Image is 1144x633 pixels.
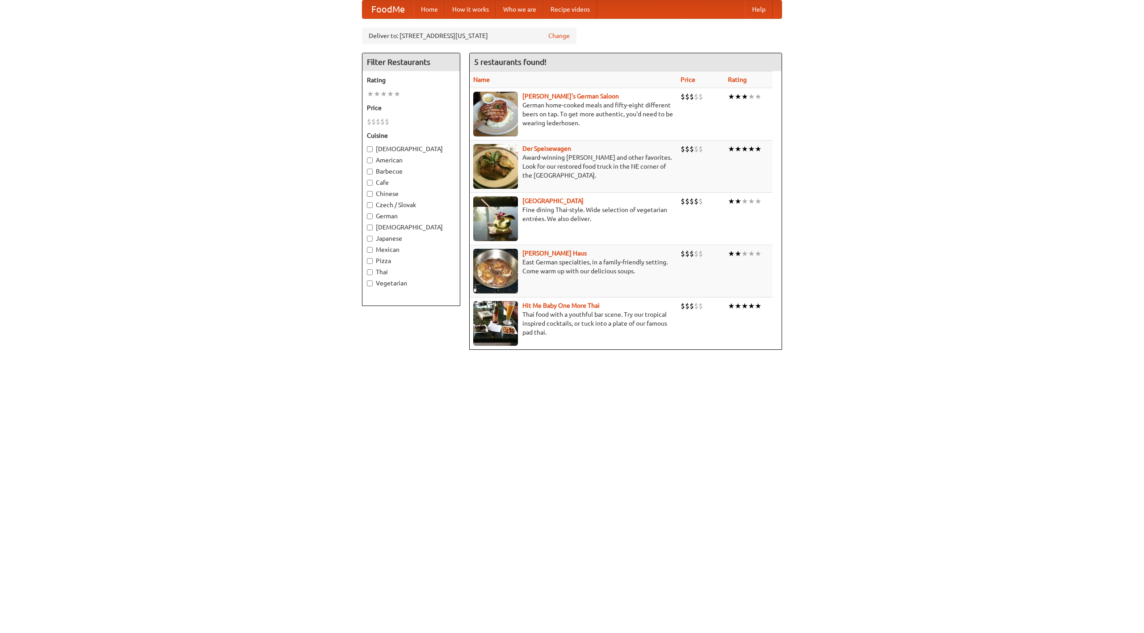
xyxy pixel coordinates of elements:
[367,103,455,112] h5: Price
[367,146,373,152] input: [DEMOGRAPHIC_DATA]
[685,301,690,311] li: $
[473,249,518,293] img: kohlhaus.jpg
[694,92,698,102] li: $
[387,89,394,99] li: ★
[748,301,755,311] li: ★
[748,196,755,206] li: ★
[745,0,773,18] a: Help
[698,92,703,102] li: $
[367,117,371,127] li: $
[755,249,761,259] li: ★
[367,191,373,197] input: Chinese
[698,196,703,206] li: $
[367,144,455,153] label: [DEMOGRAPHIC_DATA]
[735,249,741,259] li: ★
[741,92,748,102] li: ★
[376,117,380,127] li: $
[367,269,373,275] input: Thai
[367,234,455,243] label: Japanese
[748,144,755,154] li: ★
[362,0,414,18] a: FoodMe
[367,180,373,186] input: Cafe
[694,301,698,311] li: $
[728,196,735,206] li: ★
[367,178,455,187] label: Cafe
[374,89,380,99] li: ★
[522,250,587,257] a: [PERSON_NAME] Haus
[473,76,490,83] a: Name
[728,301,735,311] li: ★
[371,117,376,127] li: $
[473,258,673,276] p: East German specialties, in a family-friendly setting. Come warm up with our delicious soups.
[367,76,455,85] h5: Rating
[694,144,698,154] li: $
[690,249,694,259] li: $
[473,92,518,136] img: esthers.jpg
[367,212,455,221] label: German
[473,101,673,127] p: German home-cooked meals and fifty-eight different beers on tap. To get more authentic, you'd nee...
[698,249,703,259] li: $
[690,92,694,102] li: $
[685,92,690,102] li: $
[681,249,685,259] li: $
[694,249,698,259] li: $
[728,144,735,154] li: ★
[698,144,703,154] li: $
[690,144,694,154] li: $
[755,144,761,154] li: ★
[728,76,747,83] a: Rating
[728,92,735,102] li: ★
[755,196,761,206] li: ★
[735,92,741,102] li: ★
[698,301,703,311] li: $
[367,258,373,264] input: Pizza
[735,144,741,154] li: ★
[741,249,748,259] li: ★
[473,301,518,346] img: babythai.jpg
[681,76,695,83] a: Price
[681,144,685,154] li: $
[385,117,389,127] li: $
[522,197,584,204] a: [GEOGRAPHIC_DATA]
[380,89,387,99] li: ★
[748,249,755,259] li: ★
[496,0,543,18] a: Who we are
[380,117,385,127] li: $
[741,144,748,154] li: ★
[367,247,373,253] input: Mexican
[367,213,373,219] input: German
[548,31,570,40] a: Change
[445,0,496,18] a: How it works
[735,301,741,311] li: ★
[685,249,690,259] li: $
[367,256,455,265] label: Pizza
[367,225,373,230] input: [DEMOGRAPHIC_DATA]
[367,169,373,174] input: Barbecue
[685,196,690,206] li: $
[748,92,755,102] li: ★
[755,92,761,102] li: ★
[473,153,673,180] p: Award-winning [PERSON_NAME] and other favorites. Look for our restored food truck in the NE corne...
[414,0,445,18] a: Home
[522,302,600,309] a: Hit Me Baby One More Thai
[367,156,455,165] label: American
[367,131,455,140] h5: Cuisine
[728,249,735,259] li: ★
[474,58,547,66] ng-pluralize: 5 restaurants found!
[362,53,460,71] h4: Filter Restaurants
[681,196,685,206] li: $
[685,144,690,154] li: $
[681,301,685,311] li: $
[522,93,619,100] a: [PERSON_NAME]'s German Saloon
[367,189,455,198] label: Chinese
[690,301,694,311] li: $
[367,202,373,208] input: Czech / Slovak
[741,301,748,311] li: ★
[367,245,455,254] label: Mexican
[367,200,455,209] label: Czech / Slovak
[522,145,571,152] b: Der Speisewagen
